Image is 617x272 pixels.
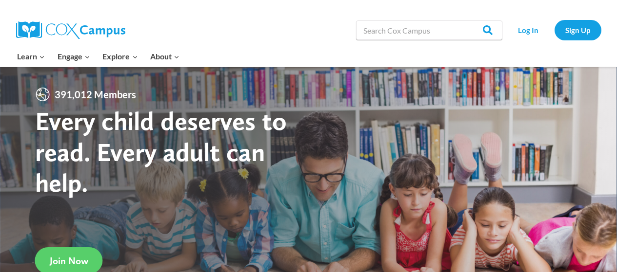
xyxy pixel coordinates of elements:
input: Search Cox Campus [356,20,502,40]
span: Engage [58,50,90,63]
img: Cox Campus [16,21,125,39]
nav: Secondary Navigation [507,20,601,40]
span: Learn [17,50,45,63]
strong: Every child deserves to read. Every adult can help. [35,105,287,198]
nav: Primary Navigation [11,46,186,67]
a: Log In [507,20,550,40]
span: Join Now [50,255,88,267]
span: 391,012 Members [51,87,140,102]
span: About [150,50,179,63]
a: Sign Up [555,20,601,40]
span: Explore [102,50,138,63]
